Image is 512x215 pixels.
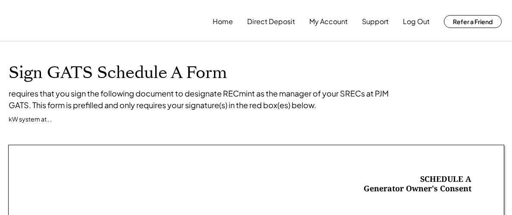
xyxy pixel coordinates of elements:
button: Support [362,13,389,30]
button: Direct Deposit [247,13,295,30]
img: yH5BAEAAAAALAAAAAABAAEAAAIBRAA7 [41,167,138,202]
button: Refer a Friend [444,15,502,28]
button: Home [213,13,233,30]
h1: Sign GATS Schedule A Form [9,63,503,83]
div: kW system at , , [9,115,52,124]
div: SCHEDULE A Generator Owner's Consent [364,174,471,194]
button: Log Out [403,13,430,30]
div: requires that you sign the following document to designate RECmint as the manager of your SRECs a... [9,87,397,111]
button: My Account [309,13,348,30]
img: yH5BAEAAAAALAAAAAABAAEAAAIBRAA7 [10,16,82,27]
